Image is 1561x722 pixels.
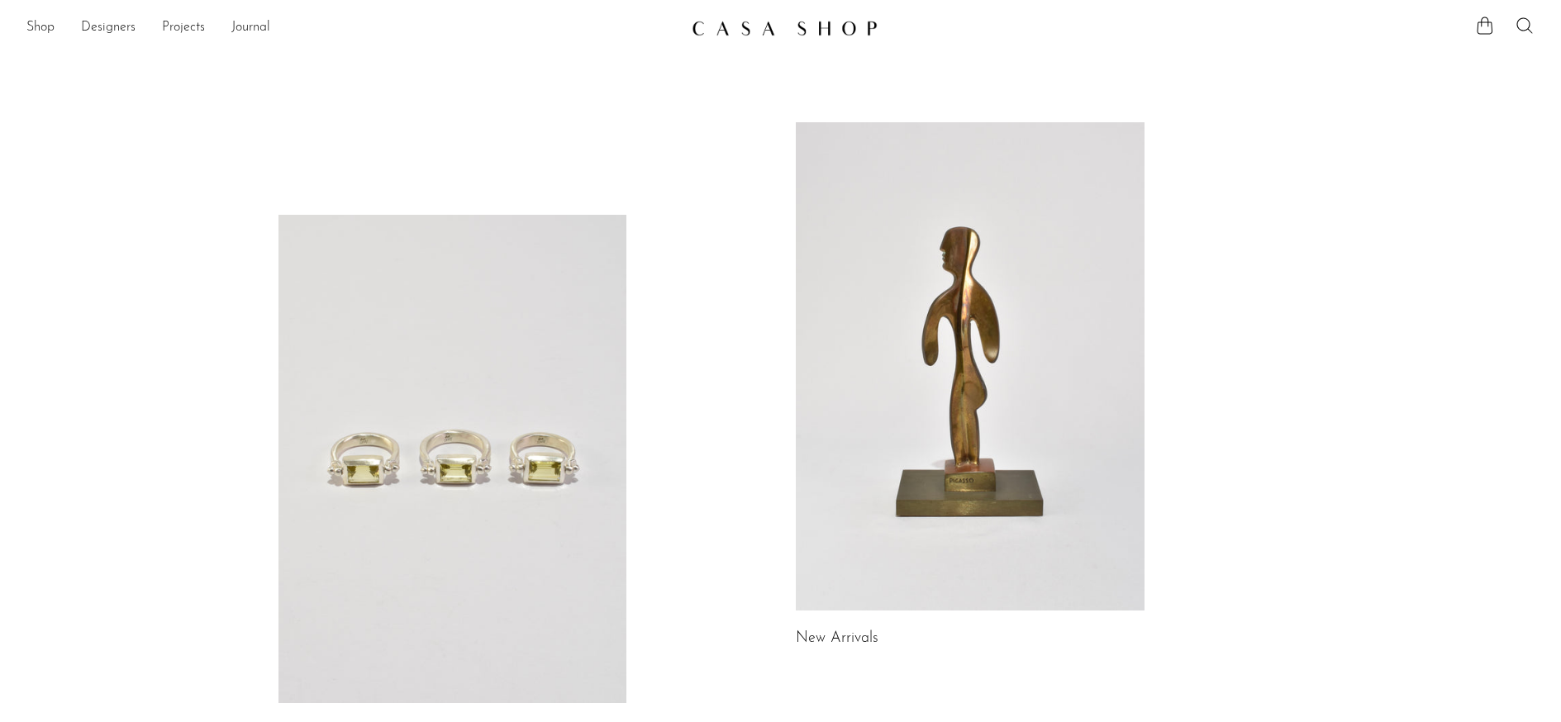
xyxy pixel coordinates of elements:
a: Shop [26,17,55,39]
a: Projects [162,17,205,39]
nav: Desktop navigation [26,14,678,42]
a: Journal [231,17,270,39]
ul: NEW HEADER MENU [26,14,678,42]
a: Designers [81,17,136,39]
a: New Arrivals [796,631,878,646]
